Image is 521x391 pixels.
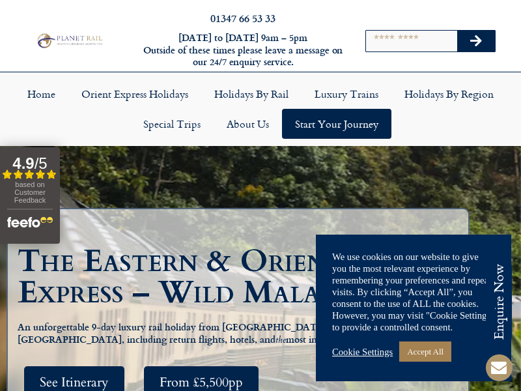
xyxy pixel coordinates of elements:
[457,31,495,51] button: Search
[40,374,109,390] span: See Itinerary
[332,251,495,333] div: We use cookies on our website to give you the most relevant experience by remembering your prefer...
[201,79,302,109] a: Holidays by Rail
[399,341,451,362] a: Accept All
[391,79,507,109] a: Holidays by Region
[214,109,282,139] a: About Us
[160,374,243,390] span: From £5,500pp
[7,79,514,139] nav: Menu
[35,32,104,49] img: Planet Rail Train Holidays Logo
[302,79,391,109] a: Luxury Trains
[210,10,275,25] a: 01347 66 53 33
[142,32,344,68] h6: [DATE] to [DATE] 9am – 5pm Outside of these times please leave a message on our 24/7 enquiry serv...
[18,246,465,308] h1: The Eastern & Oriental Express – Wild Malaysia
[332,346,393,358] a: Cookie Settings
[282,109,391,139] a: Start your Journey
[275,333,286,349] em: the
[14,79,68,109] a: Home
[68,79,201,109] a: Orient Express Holidays
[18,321,458,347] h5: An unforgettable 9-day luxury rail holiday from [GEOGRAPHIC_DATA] through [GEOGRAPHIC_DATA], incl...
[130,109,214,139] a: Special Trips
